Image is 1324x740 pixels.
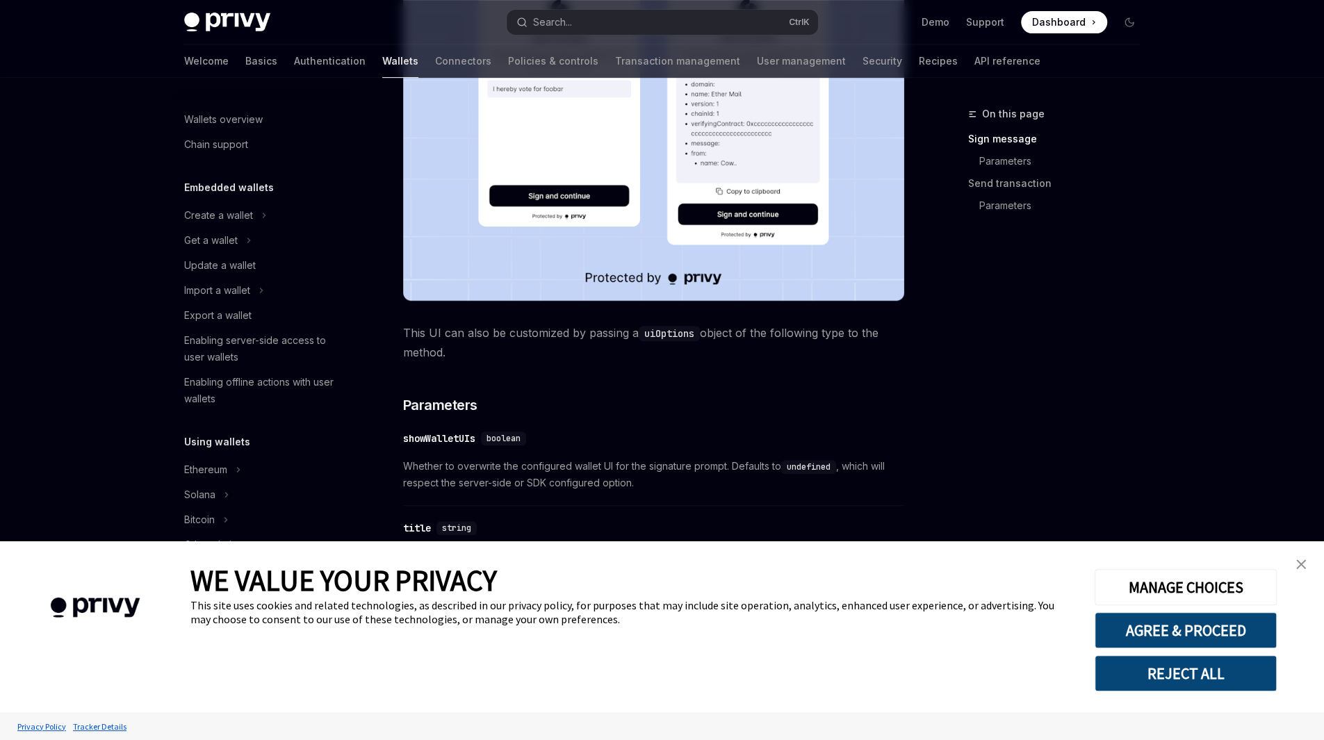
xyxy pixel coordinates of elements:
[757,44,846,78] a: User management
[982,106,1045,122] span: On this page
[639,326,700,341] code: uiOptions
[1032,15,1086,29] span: Dashboard
[533,14,572,31] div: Search...
[403,521,431,535] div: title
[190,562,497,598] span: WE VALUE YOUR PRIVACY
[173,278,351,303] button: Toggle Import a wallet section
[966,15,1004,29] a: Support
[1021,11,1107,33] a: Dashboard
[1118,11,1141,33] button: Toggle dark mode
[919,44,958,78] a: Recipes
[403,431,475,445] div: showWalletUIs
[442,523,471,534] span: string
[1095,569,1277,605] button: MANAGE CHOICES
[507,10,818,35] button: Open search
[184,111,263,128] div: Wallets overview
[184,282,250,299] div: Import a wallet
[403,323,904,362] span: This UI can also be customized by passing a object of the following type to the method.
[1296,559,1306,569] img: close banner
[173,132,351,157] a: Chain support
[184,434,250,450] h5: Using wallets
[294,44,366,78] a: Authentication
[184,374,343,407] div: Enabling offline actions with user wallets
[173,370,351,411] a: Enabling offline actions with user wallets
[184,307,252,324] div: Export a wallet
[508,44,598,78] a: Policies & controls
[382,44,418,78] a: Wallets
[21,577,170,638] img: company logo
[403,395,477,415] span: Parameters
[184,44,229,78] a: Welcome
[974,44,1040,78] a: API reference
[1095,612,1277,648] button: AGREE & PROCEED
[173,303,351,328] a: Export a wallet
[173,328,351,370] a: Enabling server-side access to user wallets
[173,228,351,253] button: Toggle Get a wallet section
[14,714,70,739] a: Privacy Policy
[184,511,215,528] div: Bitcoin
[487,433,521,444] span: boolean
[184,13,270,32] img: dark logo
[184,257,256,274] div: Update a wallet
[173,507,351,532] button: Toggle Bitcoin section
[184,136,248,153] div: Chain support
[173,482,351,507] button: Toggle Solana section
[184,232,238,249] div: Get a wallet
[435,44,491,78] a: Connectors
[173,203,351,228] button: Toggle Create a wallet section
[245,44,277,78] a: Basics
[173,532,351,557] a: Other chains
[922,15,949,29] a: Demo
[968,172,1152,195] a: Send transaction
[173,457,351,482] button: Toggle Ethereum section
[184,486,215,503] div: Solana
[184,207,253,224] div: Create a wallet
[968,128,1152,150] a: Sign message
[190,598,1074,626] div: This site uses cookies and related technologies, as described in our privacy policy, for purposes...
[184,461,227,478] div: Ethereum
[184,332,343,365] div: Enabling server-side access to user wallets
[789,17,810,28] span: Ctrl K
[184,536,242,553] div: Other chains
[70,714,130,739] a: Tracker Details
[968,150,1152,172] a: Parameters
[781,460,836,474] code: undefined
[173,253,351,278] a: Update a wallet
[173,107,351,132] a: Wallets overview
[615,44,740,78] a: Transaction management
[1287,550,1315,578] a: close banner
[184,179,274,196] h5: Embedded wallets
[403,458,904,491] span: Whether to overwrite the configured wallet UI for the signature prompt. Defaults to , which will ...
[1095,655,1277,691] button: REJECT ALL
[968,195,1152,217] a: Parameters
[863,44,902,78] a: Security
